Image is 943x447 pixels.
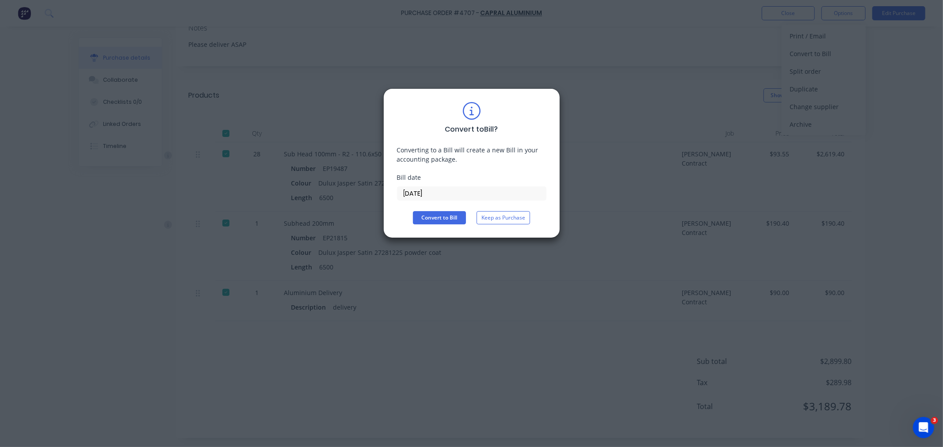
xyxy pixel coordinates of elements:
button: Convert to Bill [413,211,466,224]
iframe: Intercom live chat [913,417,934,438]
div: Convert to Bill ? [445,124,498,135]
div: Converting to a Bill will create a new Bill in your accounting package. [397,145,546,164]
div: Bill date [397,173,546,182]
span: 3 [931,417,938,424]
button: Keep as Purchase [477,211,530,224]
